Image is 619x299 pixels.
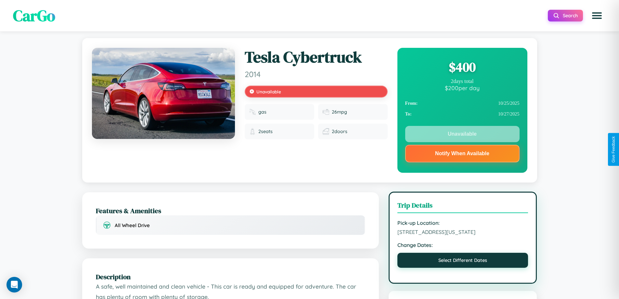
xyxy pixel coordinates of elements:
div: 2 days total [405,78,520,84]
img: Seats [249,128,256,135]
button: Select Different Dates [397,253,528,268]
strong: To: [405,111,412,117]
div: $ 400 [405,58,520,76]
span: [STREET_ADDRESS][US_STATE] [397,229,528,235]
strong: From: [405,101,418,106]
span: 2 doors [332,129,347,134]
button: Notify When Available [405,145,520,162]
span: CarGo [13,5,55,26]
div: $ 200 per day [405,84,520,91]
strong: Pick-up Location: [397,220,528,226]
h2: Description [96,272,365,281]
img: Fuel efficiency [323,109,329,115]
h1: Tesla Cybertruck [245,48,388,67]
span: All Wheel Drive [115,222,150,228]
img: Doors [323,128,329,135]
div: Open Intercom Messenger [6,277,22,292]
button: Open menu [588,7,606,25]
div: 10 / 27 / 2025 [405,109,520,119]
span: 2 seats [258,129,273,134]
img: Fuel type [249,109,256,115]
button: Search [548,10,583,21]
div: 10 / 25 / 2025 [405,98,520,109]
span: 2014 [245,69,388,79]
h2: Features & Amenities [96,206,365,215]
img: Tesla Cybertruck 2014 [92,48,235,139]
button: Unavailable [405,126,520,142]
h3: Trip Details [397,200,528,213]
span: Search [563,13,578,19]
span: Unavailable [256,89,281,94]
div: Give Feedback [611,136,616,163]
strong: Change Dates: [397,242,528,248]
span: 26 mpg [332,109,347,115]
span: gas [258,109,266,115]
